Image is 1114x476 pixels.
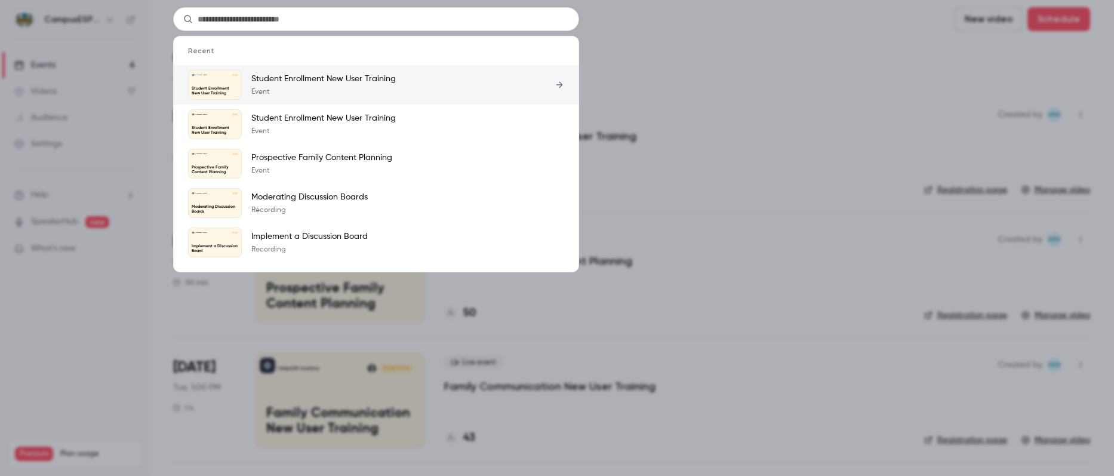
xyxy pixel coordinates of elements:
p: Implement a Discussion Board [192,244,238,254]
p: Recording [251,205,368,215]
p: CampusESP Academy [195,232,207,234]
span: [DATE] [232,192,238,194]
p: CampusESP Academy [195,74,207,76]
p: Event [251,87,396,97]
img: Student Enrollment New User Training [192,73,194,76]
p: Moderating Discussion Boards [192,205,238,214]
p: Student Enrollment New User Training [192,87,238,96]
span: [DATE] [232,231,238,234]
img: Student Enrollment New User Training [192,113,194,115]
span: [DATE] [232,152,238,155]
p: CampusESP Academy [195,153,207,155]
p: Event [251,127,396,136]
p: Implement a Discussion Board [251,231,368,242]
span: [DATE] [232,113,238,115]
p: Student Enrollment New User Training [192,126,238,136]
p: CampusESP Academy [195,113,207,115]
p: Student Enrollment New User Training [251,73,396,85]
p: Student Enrollment New User Training [251,112,396,124]
img: Prospective Family Content Planning [192,152,194,155]
p: CampusESP Academy [195,192,207,194]
p: Recording [251,245,368,254]
img: Moderating Discussion Boards [192,192,194,194]
span: [DATE] [232,73,238,76]
p: Event [251,166,392,176]
img: Implement a Discussion Board [192,231,194,234]
li: Recent [174,46,578,65]
p: Prospective Family Content Planning [251,152,392,164]
p: Moderating Discussion Boards [251,191,368,203]
p: Prospective Family Content Planning [192,165,238,175]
